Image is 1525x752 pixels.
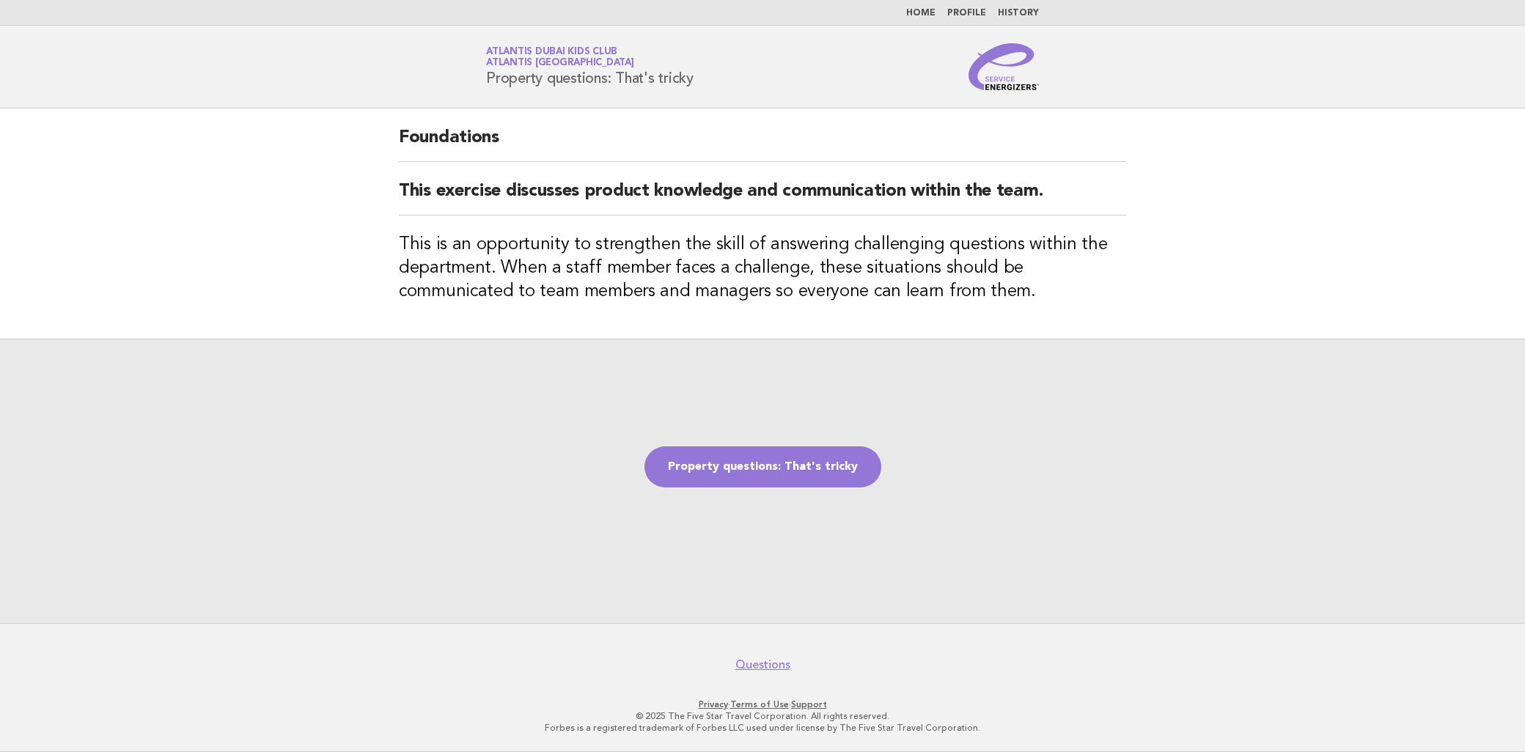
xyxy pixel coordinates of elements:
[699,699,728,709] a: Privacy
[906,9,936,18] a: Home
[730,699,789,709] a: Terms of Use
[399,126,1126,162] h2: Foundations
[791,699,827,709] a: Support
[399,233,1126,303] h3: This is an opportunity to strengthen the skill of answering challenging questions within the depa...
[314,722,1211,734] p: Forbes is a registered trademark of Forbes LLC used under license by The Five Star Travel Corpora...
[644,446,881,487] a: Property questions: That's tricky
[998,9,1039,18] a: History
[399,180,1126,215] h2: This exercise discusses product knowledge and communication within the team.
[735,657,790,672] a: Questions
[486,48,694,86] h1: Property questions: That's tricky
[486,59,634,68] span: Atlantis [GEOGRAPHIC_DATA]
[314,710,1211,722] p: © 2025 The Five Star Travel Corporation. All rights reserved.
[969,43,1039,90] img: Service Energizers
[314,698,1211,710] p: · ·
[947,9,986,18] a: Profile
[486,47,634,67] a: Atlantis Dubai Kids ClubAtlantis [GEOGRAPHIC_DATA]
